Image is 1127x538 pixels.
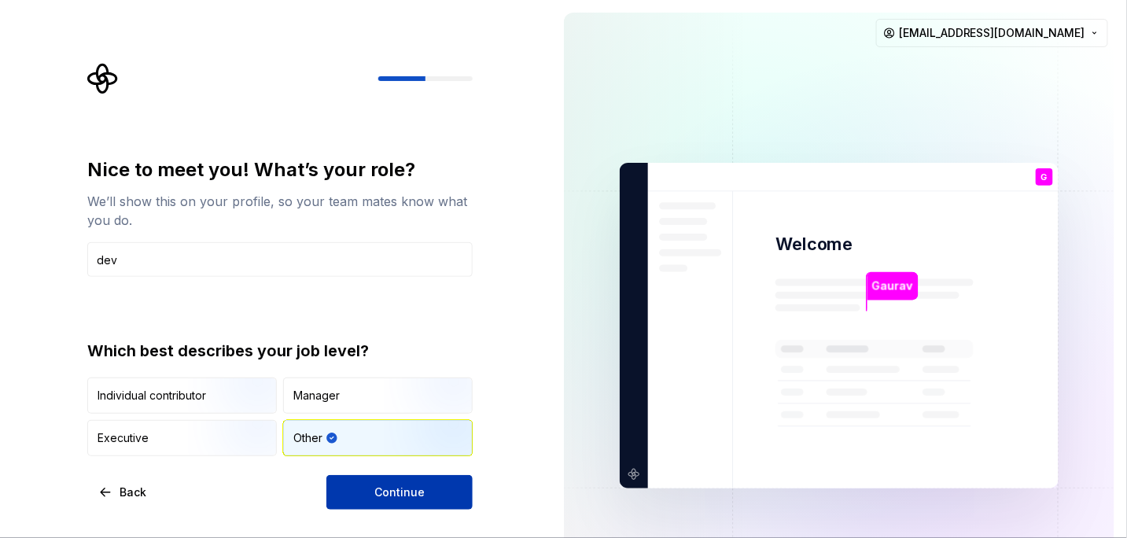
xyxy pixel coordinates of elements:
button: Back [87,475,160,510]
button: Continue [326,475,473,510]
div: Executive [98,430,149,446]
div: Manager [293,388,340,403]
button: [EMAIL_ADDRESS][DOMAIN_NAME] [876,19,1108,47]
p: Gaurav [871,278,912,295]
input: Job title [87,242,473,277]
div: Other [293,430,322,446]
div: Which best describes your job level? [87,340,473,362]
span: Back [120,485,146,500]
div: We’ll show this on your profile, so your team mates know what you do. [87,192,473,230]
svg: Supernova Logo [87,63,119,94]
p: Welcome [775,234,853,256]
div: Nice to meet you! What’s your role? [87,157,473,182]
span: [EMAIL_ADDRESS][DOMAIN_NAME] [899,25,1085,41]
div: Individual contributor [98,388,206,403]
span: Continue [374,485,425,500]
p: G [1041,173,1048,182]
